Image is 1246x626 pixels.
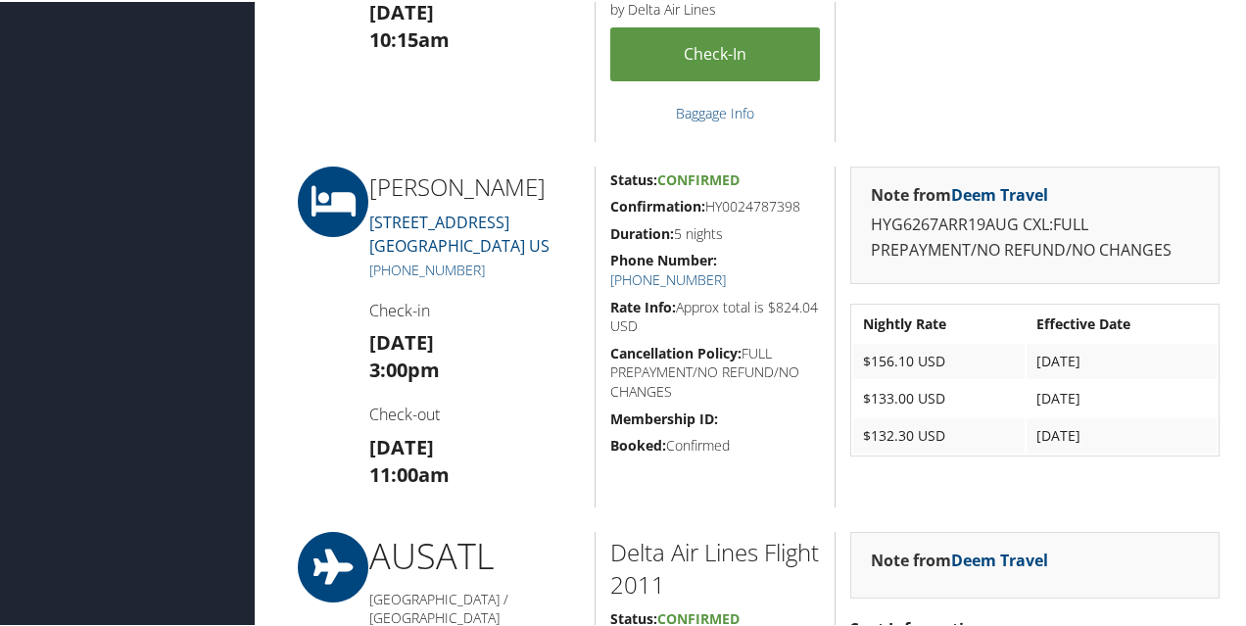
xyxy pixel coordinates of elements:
[610,342,742,361] strong: Cancellation Policy:
[610,169,657,187] strong: Status:
[369,355,440,381] strong: 3:00pm
[1027,305,1217,340] th: Effective Date
[369,327,434,354] strong: [DATE]
[1027,342,1217,377] td: [DATE]
[610,249,717,267] strong: Phone Number:
[610,195,705,214] strong: Confirmation:
[676,102,754,120] a: Baggage Info
[610,534,820,600] h2: Delta Air Lines Flight 2011
[1027,379,1217,414] td: [DATE]
[871,548,1048,569] strong: Note from
[657,607,740,626] span: Confirmed
[871,182,1048,204] strong: Note from
[369,588,580,626] h5: [GEOGRAPHIC_DATA] / [GEOGRAPHIC_DATA]
[610,222,820,242] h5: 5 nights
[657,169,740,187] span: Confirmed
[369,259,485,277] a: [PHONE_NUMBER]
[853,416,1025,452] td: $132.30 USD
[369,169,580,202] h2: [PERSON_NAME]
[610,296,820,334] h5: Approx total is $824.04 USD
[951,548,1048,569] a: Deem Travel
[610,296,676,314] strong: Rate Info:
[610,268,726,287] a: [PHONE_NUMBER]
[369,402,580,423] h4: Check-out
[369,530,580,579] h1: AUS ATL
[853,305,1025,340] th: Nightly Rate
[610,408,718,426] strong: Membership ID:
[853,379,1025,414] td: $133.00 USD
[369,298,580,319] h4: Check-in
[853,342,1025,377] td: $156.10 USD
[610,195,820,215] h5: HY0024787398
[610,222,674,241] strong: Duration:
[369,432,434,458] strong: [DATE]
[610,607,657,626] strong: Status:
[610,25,820,79] a: Check-in
[610,434,820,454] h5: Confirmed
[871,211,1199,261] p: HYG6267ARR19AUG CXL:FULL PREPAYMENT/NO REFUND/NO CHANGES
[369,24,450,51] strong: 10:15am
[610,434,666,453] strong: Booked:
[951,182,1048,204] a: Deem Travel
[610,342,820,400] h5: FULL PREPAYMENT/NO REFUND/NO CHANGES
[369,459,450,486] strong: 11:00am
[1027,416,1217,452] td: [DATE]
[369,210,550,255] a: [STREET_ADDRESS][GEOGRAPHIC_DATA] US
